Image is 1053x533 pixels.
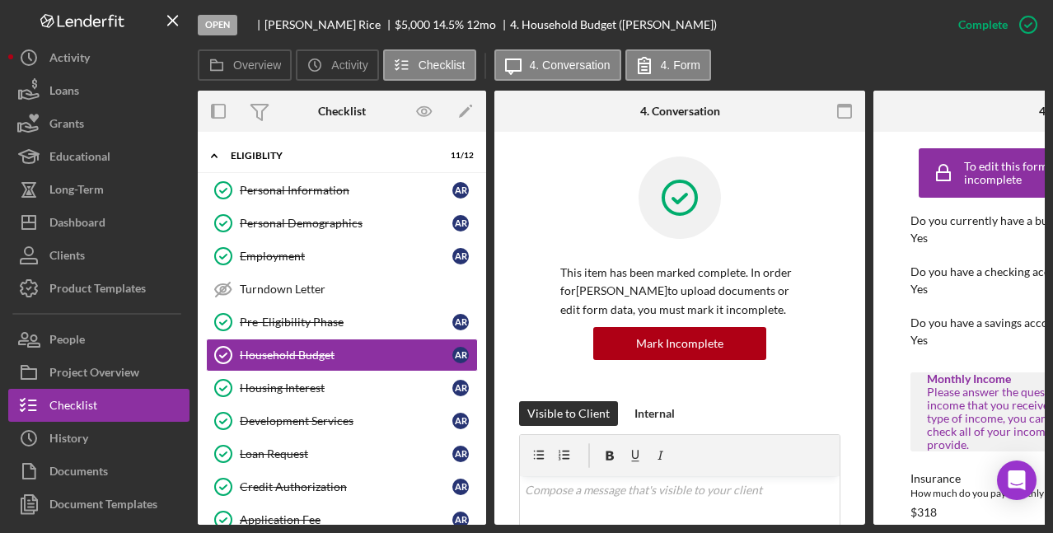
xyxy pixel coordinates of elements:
[626,401,683,426] button: Internal
[49,389,97,426] div: Checklist
[206,404,478,437] a: Development ServicesAR
[942,8,1045,41] button: Complete
[593,327,766,360] button: Mark Incomplete
[452,446,469,462] div: A R
[240,513,452,526] div: Application Fee
[296,49,378,81] button: Activity
[8,74,190,107] button: Loans
[49,239,85,276] div: Clients
[8,41,190,74] button: Activity
[452,347,469,363] div: A R
[240,381,452,395] div: Housing Interest
[8,323,190,356] button: People
[634,401,675,426] div: Internal
[233,58,281,72] label: Overview
[395,17,430,31] span: $5,000
[383,49,476,81] button: Checklist
[519,401,618,426] button: Visible to Client
[466,18,496,31] div: 12 mo
[661,58,700,72] label: 4. Form
[510,18,717,31] div: 4. Household Budget ([PERSON_NAME])
[8,422,190,455] button: History
[8,455,190,488] button: Documents
[452,479,469,495] div: A R
[49,323,85,360] div: People
[8,389,190,422] button: Checklist
[8,140,190,173] button: Educational
[8,488,190,521] button: Document Templates
[910,506,937,519] div: $318
[49,455,108,492] div: Documents
[444,151,474,161] div: 11 / 12
[910,231,928,245] div: Yes
[49,140,110,177] div: Educational
[452,314,469,330] div: A R
[49,356,139,393] div: Project Overview
[433,18,464,31] div: 14.5 %
[8,107,190,140] button: Grants
[8,173,190,206] button: Long-Term
[49,422,88,459] div: History
[206,372,478,404] a: Housing InterestAR
[8,356,190,389] button: Project Overview
[419,58,466,72] label: Checklist
[318,105,366,118] div: Checklist
[206,240,478,273] a: EmploymentAR
[49,272,146,309] div: Product Templates
[240,447,452,461] div: Loan Request
[331,58,367,72] label: Activity
[240,480,452,493] div: Credit Authorization
[206,306,478,339] a: Pre-Eligibility PhaseAR
[240,217,452,230] div: Personal Demographics
[206,207,478,240] a: Personal DemographicsAR
[8,272,190,305] button: Product Templates
[452,380,469,396] div: A R
[206,437,478,470] a: Loan RequestAR
[240,316,452,329] div: Pre-Eligibility Phase
[240,184,452,197] div: Personal Information
[527,401,610,426] div: Visible to Client
[240,283,477,296] div: Turndown Letter
[49,488,157,525] div: Document Templates
[206,174,478,207] a: Personal InformationAR
[625,49,711,81] button: 4. Form
[452,413,469,429] div: A R
[636,327,723,360] div: Mark Incomplete
[198,49,292,81] button: Overview
[910,283,928,296] div: Yes
[231,151,433,161] div: Eligiblity
[958,8,1008,41] div: Complete
[530,58,611,72] label: 4. Conversation
[452,512,469,528] div: A R
[49,173,104,210] div: Long-Term
[997,461,1037,500] div: Open Intercom Messenger
[206,273,478,306] a: Turndown Letter
[560,264,799,319] p: This item has been marked complete. In order for [PERSON_NAME] to upload documents or edit form d...
[198,15,237,35] div: Open
[49,206,105,243] div: Dashboard
[264,18,395,31] div: [PERSON_NAME] Rice
[8,206,190,239] button: Dashboard
[910,334,928,347] div: Yes
[49,74,79,111] div: Loans
[49,41,90,78] div: Activity
[206,339,478,372] a: Household BudgetAR
[240,250,452,263] div: Employment
[494,49,621,81] button: 4. Conversation
[206,470,478,503] a: Credit AuthorizationAR
[8,239,190,272] a: Clients
[49,107,84,144] div: Grants
[240,348,452,362] div: Household Budget
[240,414,452,428] div: Development Services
